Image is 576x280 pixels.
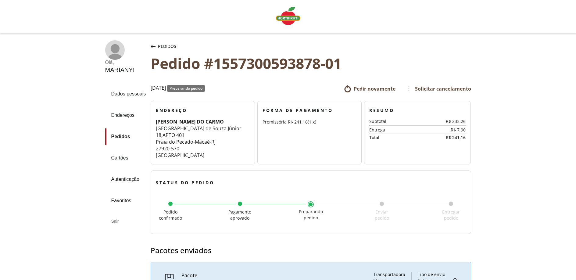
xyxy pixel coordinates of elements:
div: Pedido #1557300593878-01 [151,55,471,72]
div: Tipo de envio [418,272,445,277]
div: Sair [105,214,146,228]
span: 18 [156,132,161,138]
div: Total [369,135,417,140]
a: Endereços [105,107,146,124]
div: Entrega [369,127,427,132]
span: Pedidos [158,43,176,49]
span: Macaé [195,138,210,145]
img: Logo [276,7,300,25]
span: Preparando pedido [170,86,202,91]
div: R$ 233,26 [427,119,466,124]
span: Pedido confirmado [159,209,182,221]
span: Praia do Pecado [156,138,193,145]
div: Olá , [105,60,135,65]
span: [GEOGRAPHIC_DATA] [156,152,204,159]
a: Pedidos [105,128,146,145]
span: Enviar pedido [375,209,389,221]
h3: Forma de Pagamento [263,107,356,113]
span: [GEOGRAPHIC_DATA] de Souza Júnior [156,125,241,132]
span: Entregar pedido [442,209,460,221]
a: Pedir novamente [344,85,395,92]
span: Status do pedido [156,180,214,185]
span: , [161,132,163,138]
h3: Pacotes enviados [151,246,471,255]
a: Favoritos [105,192,146,209]
span: - [193,138,195,145]
h3: Endereço [156,107,250,113]
span: R$ 241,16 [288,119,308,125]
span: 27920-570 [156,145,179,152]
span: Preparando pedido [299,209,323,221]
span: (1 x) [308,119,316,125]
a: Autenticação [105,171,146,188]
div: R$ 7,90 [427,127,466,132]
div: Pacote [181,273,254,278]
span: Pedir novamente [354,85,395,92]
span: [DATE] [151,85,166,92]
span: - [210,138,211,145]
a: Solicitar cancelamento [405,84,471,94]
span: RJ [211,138,216,145]
div: Subtotal [369,119,427,124]
span: Pagamento aprovado [228,209,251,221]
a: Dados pessoais [105,86,146,102]
h3: Resumo [369,107,466,113]
span: APTO 401 [163,132,184,138]
button: Pedidos [149,40,177,52]
a: Cartões [105,150,146,166]
div: R$ 241,16 [417,135,466,140]
div: Promissória [263,119,356,125]
strong: [PERSON_NAME] DO CARMO [156,118,224,125]
a: Logo [274,4,303,29]
div: MARIANY ! [105,66,135,74]
div: Transportadora [373,272,405,277]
